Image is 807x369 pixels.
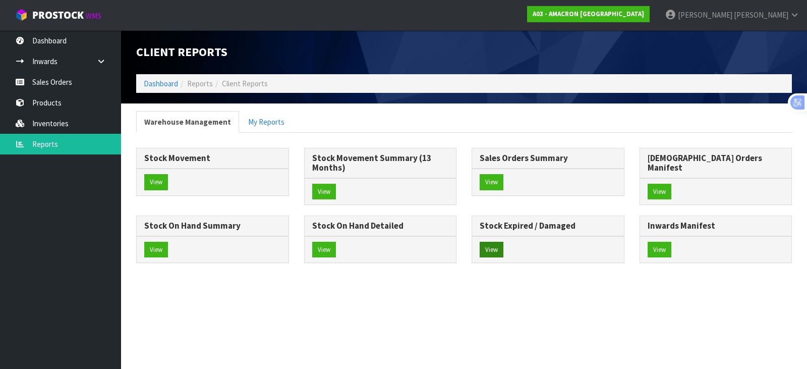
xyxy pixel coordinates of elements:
[648,184,671,200] button: View
[312,221,449,231] h3: Stock On Hand Detailed
[136,44,227,60] span: Client Reports
[136,111,239,133] a: Warehouse Management
[144,221,281,231] h3: Stock On Hand Summary
[648,153,784,172] h3: [DEMOGRAPHIC_DATA] Orders Manifest
[144,242,168,258] button: View
[533,10,644,18] strong: A03 - AMACRON [GEOGRAPHIC_DATA]
[187,79,213,88] span: Reports
[480,153,616,163] h3: Sales Orders Summary
[648,221,784,231] h3: Inwards Manifest
[144,174,168,190] button: View
[480,174,503,190] button: View
[144,79,178,88] a: Dashboard
[312,242,336,258] button: View
[734,10,788,20] span: [PERSON_NAME]
[144,153,281,163] h3: Stock Movement
[222,79,268,88] span: Client Reports
[480,242,503,258] button: View
[312,153,449,172] h3: Stock Movement Summary (13 Months)
[240,111,293,133] a: My Reports
[312,184,336,200] button: View
[32,9,84,22] span: ProStock
[15,9,28,21] img: cube-alt.png
[86,11,101,21] small: WMS
[480,221,616,231] h3: Stock Expired / Damaged
[648,242,671,258] button: View
[678,10,732,20] span: [PERSON_NAME]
